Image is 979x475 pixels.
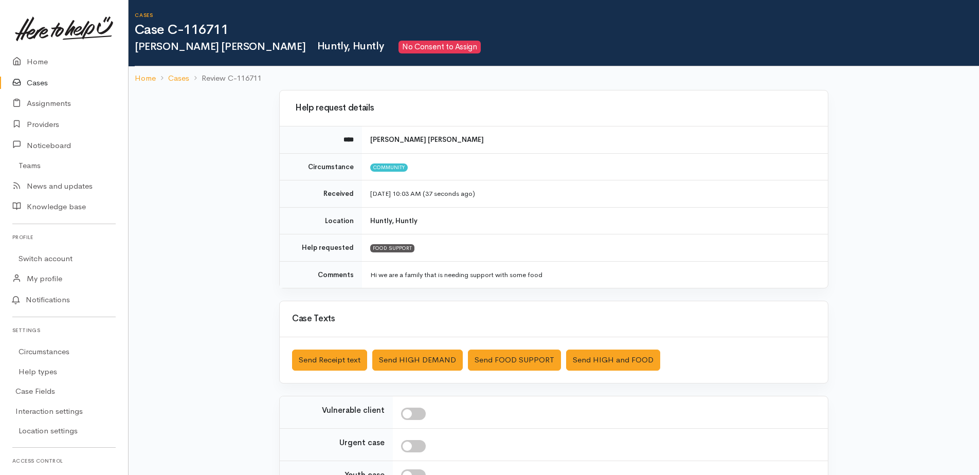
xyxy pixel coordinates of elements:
[370,163,408,172] span: Community
[12,230,116,244] h6: Profile
[292,314,815,324] h3: Case Texts
[280,180,362,208] td: Received
[189,72,262,84] li: Review C-116711
[566,350,660,371] button: Send HIGH and FOOD
[168,72,189,84] a: Cases
[135,23,979,38] h1: Case C-116711
[135,12,979,18] h6: Cases
[280,207,362,234] td: Location
[322,405,385,416] label: Vulnerable client
[370,244,414,252] div: FOOD SUPPORT
[129,66,979,90] nav: breadcrumb
[312,40,384,52] span: Huntly, Huntly
[370,135,484,144] b: [PERSON_NAME] [PERSON_NAME]
[135,72,156,84] a: Home
[280,153,362,180] td: Circumstance
[12,454,116,468] h6: Access control
[370,216,418,225] b: Huntly, Huntly
[372,350,463,371] button: Send HIGH DEMAND
[292,350,367,371] button: Send Receipt text
[398,41,481,53] span: No Consent to Assign
[362,180,828,208] td: [DATE] 10:03 AM (37 seconds ago)
[12,323,116,337] h6: Settings
[280,261,362,288] td: Comments
[362,261,828,288] td: Hi we are a family that is needing support with some food
[339,437,385,449] label: Urgent case
[135,41,979,53] h2: [PERSON_NAME] [PERSON_NAME]
[280,234,362,262] td: Help requested
[292,103,815,113] h3: Help request details
[468,350,561,371] button: Send FOOD SUPPORT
